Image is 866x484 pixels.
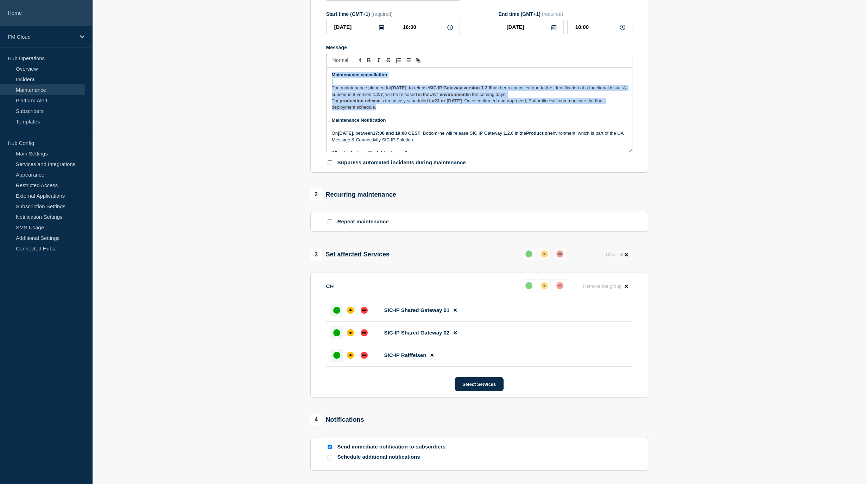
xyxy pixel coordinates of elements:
[556,282,563,289] div: down
[337,218,389,225] p: Repeat maintenance
[455,377,504,391] button: Select Services
[526,130,550,136] strong: Production
[429,92,467,97] strong: UAT environment
[310,189,396,200] div: Recurring maintenance
[554,279,566,292] button: down
[383,92,429,97] span: , will be released in the
[554,248,566,260] button: down
[601,248,632,261] button: Clear all
[332,150,407,155] strong: What is the benefit of this change?
[340,98,380,103] strong: production release
[538,279,551,292] button: affected
[541,282,548,289] div: affected
[310,414,322,426] span: 4
[310,249,390,261] div: Set affected Services
[326,45,632,50] div: Message
[332,72,387,77] strong: Maintenance cancellation
[467,92,506,97] span: in the coming days.
[332,85,391,90] span: The maintenance planned for
[413,56,423,64] button: Toggle link
[538,248,551,260] button: affected
[328,219,332,224] input: Repeat maintenance
[371,11,393,17] span: (required)
[523,279,535,292] button: up
[384,307,450,313] span: SIC-IP Shared Gateway 01
[332,117,386,123] strong: Maintenance Notification
[364,56,374,64] button: Toggle bold text
[326,20,391,34] input: YYYY-MM-DD
[380,98,434,103] span: is tentatively scheduled for
[361,307,368,314] div: down
[333,307,340,314] div: up
[337,444,450,450] p: Send immediate notification to subscribers
[328,160,332,165] input: Suppress automated incidents during maintenance
[332,98,340,103] span: The
[328,455,332,459] input: Schedule additional notifications
[499,11,632,17] div: End time (GMT+1)
[384,330,450,336] span: SIC-IP Shared Gateway 02
[434,98,462,103] strong: 23 or [DATE]
[391,85,406,90] strong: [DATE]
[373,130,420,136] strong: 17:00 and 19:00 CEST
[338,130,353,136] strong: [DATE]
[403,56,413,64] button: Toggle bulleted list
[525,250,532,257] div: up
[395,20,460,34] input: HH:MM
[499,20,564,34] input: YYYY-MM-DD
[329,56,364,64] span: Font size
[327,68,632,152] div: Message
[579,279,632,293] button: Remove the group
[310,414,364,426] div: Notifications
[333,329,340,336] div: up
[556,250,563,257] div: down
[361,329,368,336] div: down
[347,352,354,359] div: affected
[384,352,426,358] span: SIC-IP Raiffeisen
[567,20,632,34] input: HH:MM
[8,34,75,40] p: FM Cloud
[333,352,340,359] div: up
[384,56,393,64] button: Toggle strikethrough text
[393,56,403,64] button: Toggle ordered list
[310,189,322,200] span: 2
[347,329,354,336] div: affected
[326,283,334,289] p: CH
[326,11,460,17] div: Start time (GMT+1)
[332,98,605,110] span: . Once confirmed and approved, Bottomline will communicate the final deployment schedule.
[332,130,627,143] p: On , between , Bottomline will release SIC IP Gateway 1.2.6 in the environment, which is part of ...
[361,352,368,359] div: down
[373,92,383,97] strong: 1.2.7
[406,85,429,90] span: , to release
[310,249,322,261] span: 3
[583,284,622,289] span: Remove the group
[337,454,450,460] p: Schedule additional notifications
[332,85,627,97] span: has been cancelled due to the identification of a functional issue. A subsequent version,
[347,307,354,314] div: affected
[328,445,332,449] input: Send immediate notification to subscribers
[523,248,535,260] button: up
[525,282,532,289] div: up
[337,159,466,166] p: Suppress automated incidents during maintenance
[429,85,491,90] strong: SIC IP Gateway version 1.2.6
[541,250,548,257] div: affected
[374,56,384,64] button: Toggle italic text
[542,11,563,17] span: (required)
